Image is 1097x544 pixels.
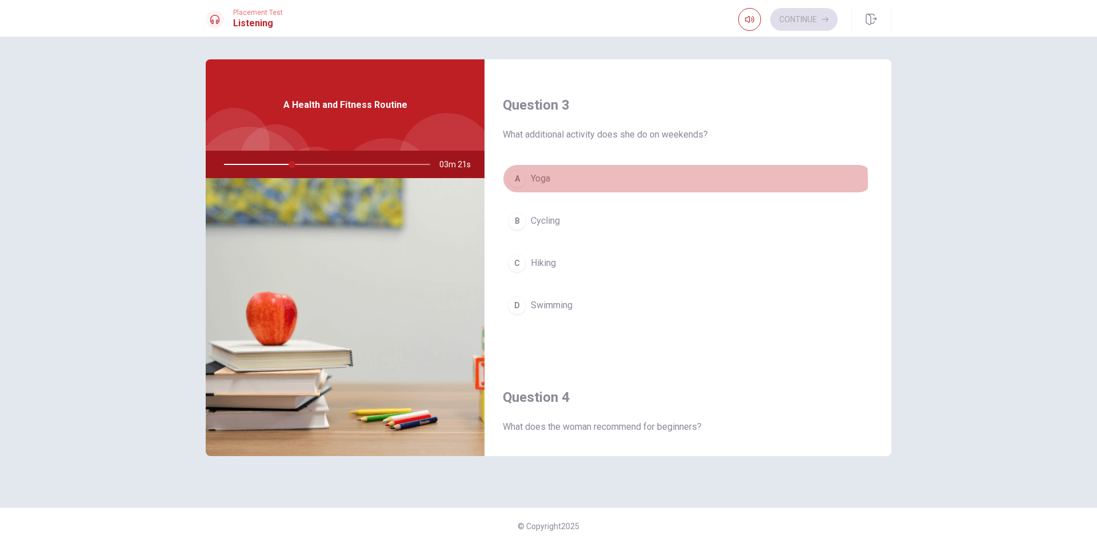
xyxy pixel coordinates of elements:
[508,254,526,272] div: C
[508,170,526,188] div: A
[531,172,550,186] span: Yoga
[531,299,572,312] span: Swimming
[503,128,873,142] span: What additional activity does she do on weekends?
[503,96,873,114] h4: Question 3
[518,522,579,531] span: © Copyright 2025
[503,249,873,277] button: CHiking
[233,17,283,30] h1: Listening
[503,207,873,235] button: BCycling
[508,212,526,230] div: B
[508,296,526,315] div: D
[283,98,407,112] span: A Health and Fitness Routine
[503,291,873,320] button: DSwimming
[531,256,556,270] span: Hiking
[503,164,873,193] button: AYoga
[531,214,560,228] span: Cycling
[503,388,873,406] h4: Question 4
[503,420,873,434] span: What does the woman recommend for beginners?
[206,178,485,456] img: A Health and Fitness Routine
[439,151,480,178] span: 03m 21s
[233,9,283,17] span: Placement Test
